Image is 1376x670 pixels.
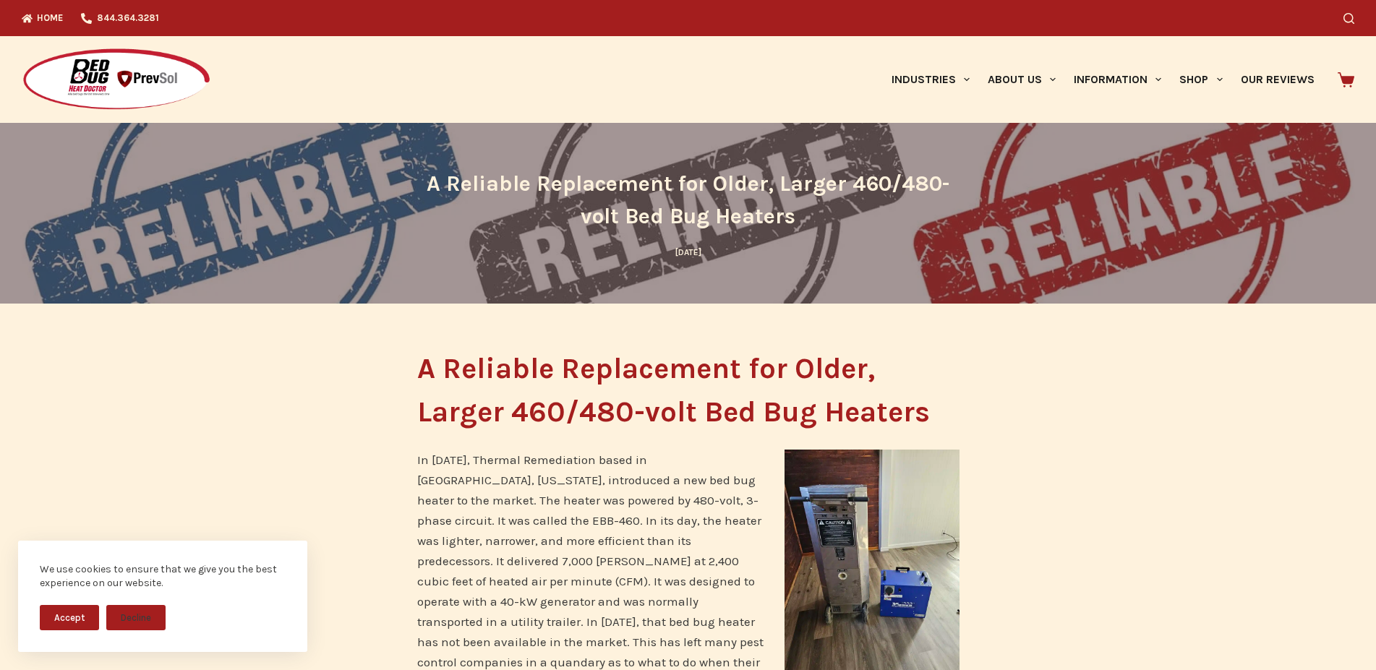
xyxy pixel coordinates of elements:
[106,605,166,630] button: Decline
[1065,36,1171,123] a: Information
[882,36,978,123] a: Industries
[40,562,286,590] div: We use cookies to ensure that we give you the best experience on our website.
[417,347,960,434] h1: A Reliable Replacement for Older, Larger 460/480-volt Bed Bug Heaters
[882,36,1323,123] nav: Primary
[1343,13,1354,24] button: Search
[22,48,211,112] img: Prevsol/Bed Bug Heat Doctor
[1171,36,1231,123] a: Shop
[40,605,99,630] button: Accept
[978,36,1064,123] a: About Us
[675,247,701,257] time: [DATE]
[417,168,960,233] h1: A Reliable Replacement for Older, Larger 460/480-volt Bed Bug Heaters
[1231,36,1323,123] a: Our Reviews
